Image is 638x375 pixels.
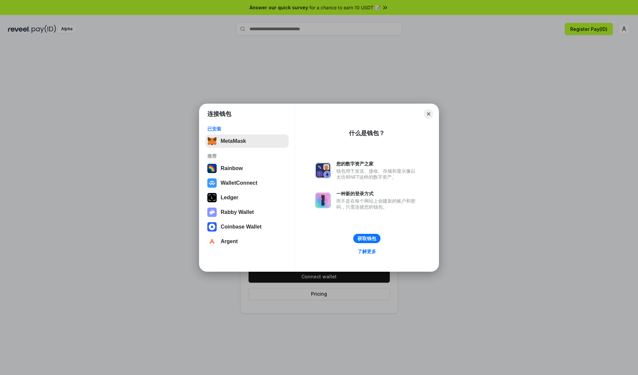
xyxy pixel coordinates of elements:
[221,165,243,171] div: Rainbow
[315,162,331,178] img: svg+xml,%3Csvg%20xmlns%3D%22http%3A%2F%2Fwww.w3.org%2F2000%2Fsvg%22%20fill%3D%22none%22%20viewBox...
[349,129,385,137] div: 什么是钱包？
[221,180,258,186] div: WalletConnect
[207,178,217,188] img: svg+xml,%3Csvg%20width%3D%2228%22%20height%3D%2228%22%20viewBox%3D%220%200%2028%2028%22%20fill%3D...
[353,234,380,243] button: 获取钱包
[205,220,289,234] button: Coinbase Wallet
[207,126,287,132] div: 已安装
[205,206,289,219] button: Rabby Wallet
[207,208,217,217] img: svg+xml,%3Csvg%20xmlns%3D%22http%3A%2F%2Fwww.w3.org%2F2000%2Fsvg%22%20fill%3D%22none%22%20viewBox...
[336,168,419,180] div: 钱包用于发送、接收、存储和显示像以太坊和NFT这样的数字资产。
[221,195,238,201] div: Ledger
[205,235,289,248] button: Argent
[207,137,217,146] img: svg+xml,%3Csvg%20fill%3D%22none%22%20height%3D%2233%22%20viewBox%3D%220%200%2035%2033%22%20width%...
[221,224,262,230] div: Coinbase Wallet
[207,222,217,232] img: svg+xml,%3Csvg%20width%3D%2228%22%20height%3D%2228%22%20viewBox%3D%220%200%2028%2028%22%20fill%3D...
[354,247,380,256] a: 了解更多
[207,110,231,118] h1: 连接钱包
[336,191,419,197] div: 一种新的登录方式
[336,161,419,167] div: 您的数字资产之家
[358,248,376,254] div: 了解更多
[358,235,376,241] div: 获取钱包
[207,153,287,159] div: 推荐
[205,135,289,148] button: MetaMask
[221,238,238,244] div: Argent
[221,209,254,215] div: Rabby Wallet
[221,138,246,144] div: MetaMask
[205,191,289,204] button: Ledger
[207,164,217,173] img: svg+xml,%3Csvg%20width%3D%22120%22%20height%3D%22120%22%20viewBox%3D%220%200%20120%20120%22%20fil...
[207,237,217,246] img: svg+xml,%3Csvg%20width%3D%2228%22%20height%3D%2228%22%20viewBox%3D%220%200%2028%2028%22%20fill%3D...
[205,176,289,190] button: WalletConnect
[207,193,217,202] img: svg+xml,%3Csvg%20xmlns%3D%22http%3A%2F%2Fwww.w3.org%2F2000%2Fsvg%22%20width%3D%2228%22%20height%3...
[336,198,419,210] div: 而不是在每个网站上创建新的账户和密码，只需连接您的钱包。
[205,162,289,175] button: Rainbow
[424,109,433,119] button: Close
[315,192,331,208] img: svg+xml,%3Csvg%20xmlns%3D%22http%3A%2F%2Fwww.w3.org%2F2000%2Fsvg%22%20fill%3D%22none%22%20viewBox...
